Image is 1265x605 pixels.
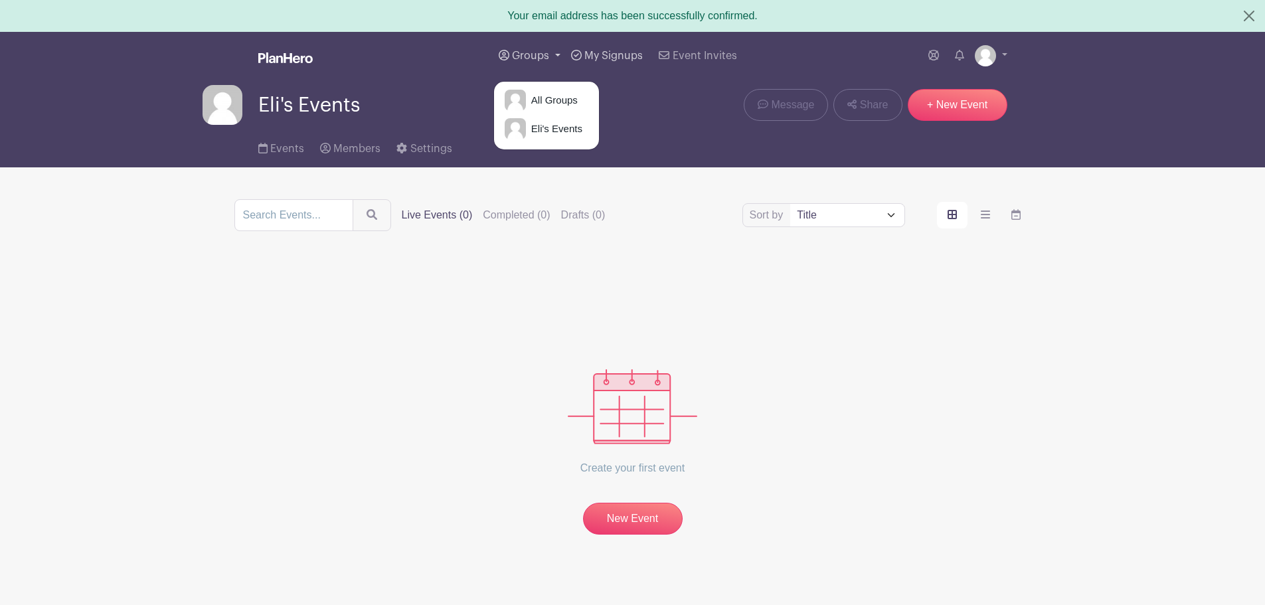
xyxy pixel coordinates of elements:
a: My Signups [566,32,648,80]
span: Events [270,143,304,154]
img: default-ce2991bfa6775e67f084385cd625a349d9dcbb7a52a09fb2fda1e96e2d18dcdb.png [975,45,996,66]
a: Settings [396,125,452,167]
span: Groups [512,50,549,61]
img: default-ce2991bfa6775e67f084385cd625a349d9dcbb7a52a09fb2fda1e96e2d18dcdb.png [505,90,526,111]
a: Event Invites [653,32,742,80]
a: Events [258,125,304,167]
span: Share [860,97,888,113]
span: Eli's Events [526,122,582,137]
img: default-ce2991bfa6775e67f084385cd625a349d9dcbb7a52a09fb2fda1e96e2d18dcdb.png [203,85,242,125]
span: Settings [410,143,452,154]
a: Members [320,125,380,167]
a: Share [833,89,902,121]
span: Message [771,97,814,113]
div: order and view [937,202,1031,228]
span: Event Invites [673,50,737,61]
img: default-ce2991bfa6775e67f084385cd625a349d9dcbb7a52a09fb2fda1e96e2d18dcdb.png [505,118,526,139]
span: Members [333,143,380,154]
a: + New Event [908,89,1007,121]
a: Groups [493,32,566,80]
div: Groups [493,81,600,150]
a: All Groups [494,87,599,114]
label: Sort by [750,207,788,223]
span: My Signups [584,50,643,61]
div: filters [402,207,606,223]
label: Live Events (0) [402,207,473,223]
label: Drafts (0) [561,207,606,223]
a: New Event [583,503,683,535]
label: Completed (0) [483,207,550,223]
input: Search Events... [234,199,353,231]
span: Eli's Events [258,94,360,116]
img: events_empty-56550af544ae17c43cc50f3ebafa394433d06d5f1891c01edc4b5d1d59cfda54.svg [568,369,697,444]
span: All Groups [526,93,578,108]
a: Eli's Events [494,116,599,142]
p: Create your first event [568,444,697,492]
a: Message [744,89,828,121]
img: logo_white-6c42ec7e38ccf1d336a20a19083b03d10ae64f83f12c07503d8b9e83406b4c7d.svg [258,52,313,63]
